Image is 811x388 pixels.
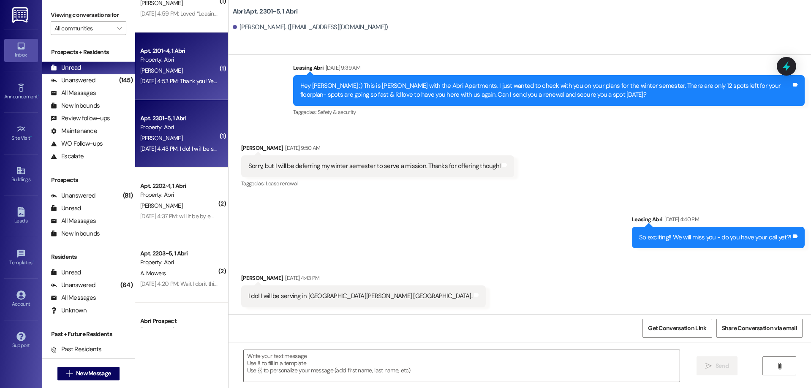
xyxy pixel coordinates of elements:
div: [DATE] 4:43 PM [283,274,319,282]
div: Unread [51,63,81,72]
div: Tagged as: [293,106,805,118]
div: Escalate [51,152,84,161]
div: Maintenance [51,127,97,136]
a: Templates • [4,247,38,269]
div: [PERSON_NAME] [241,274,486,285]
div: Unknown [51,306,87,315]
span: New Message [76,369,111,378]
div: [PERSON_NAME]. ([EMAIL_ADDRESS][DOMAIN_NAME]) [233,23,388,32]
span: A. Mowers [140,269,166,277]
span: [PERSON_NAME] [140,67,182,74]
div: Prospects + Residents [42,48,135,57]
a: Buildings [4,163,38,186]
div: WO Follow-ups [51,139,103,148]
div: Unread [51,268,81,277]
span: [PERSON_NAME] [140,202,182,209]
div: Leasing Abri [293,63,805,75]
input: All communities [54,22,113,35]
img: ResiDesk Logo [12,7,30,23]
div: Past Residents [51,345,102,354]
a: Leads [4,205,38,228]
button: Share Conversation via email [716,319,803,338]
div: (145) [117,74,135,87]
span: • [33,258,34,264]
button: Send [697,356,738,375]
div: (81) [121,189,135,202]
div: Apt. 2202~1, 1 Abri [140,182,218,190]
div: So exciting!! We will miss you - do you have your call yet?! [639,233,791,242]
div: Unanswered [51,281,95,290]
div: Property: Abri [140,123,218,132]
div: Prospects [42,176,135,185]
div: [DATE] 9:50 AM [283,144,320,152]
div: Property: Abri [140,326,218,334]
div: Residents [42,252,135,261]
span: Get Conversation Link [648,324,706,333]
div: Unread [51,204,81,213]
div: Tagged as: [241,177,514,190]
div: Hey [PERSON_NAME] :) This is [PERSON_NAME] with the Abri Apartments. I just wanted to check with ... [300,81,791,100]
span: • [38,92,39,98]
div: Property: Abri [140,258,218,267]
div: All Messages [51,217,96,225]
div: Review follow-ups [51,114,110,123]
div: Past + Future Residents [42,330,135,339]
div: Property: Abri [140,190,218,199]
i:  [66,370,73,377]
span: • [30,134,32,140]
div: Apt. 2203~5, 1 Abri [140,249,218,258]
b: Abri: Apt. 2301~5, 1 Abri [233,7,297,16]
span: Safety & security [318,109,356,116]
div: All Messages [51,293,96,302]
div: All Messages [51,89,96,98]
div: Abri Prospect [140,317,218,326]
button: Get Conversation Link [642,319,712,338]
a: Inbox [4,39,38,62]
i:  [776,363,783,369]
span: Send [716,361,729,370]
div: Property: Abri [140,55,218,64]
label: Viewing conversations for [51,8,126,22]
i:  [117,25,122,32]
div: [DATE] 4:40 PM [662,215,699,224]
a: Account [4,288,38,311]
button: New Message [57,367,120,380]
div: Unanswered [51,191,95,200]
div: [DATE] 9:39 AM [324,63,360,72]
div: [DATE] 4:37 PM: will it be by email? [140,212,223,220]
span: [PERSON_NAME] [140,134,182,142]
div: Sorry, but I will be deferring my winter semester to serve a mission. Thanks for offering though! [248,162,501,171]
div: Unanswered [51,76,95,85]
div: [DATE] 4:43 PM: I do! I will be serving in [GEOGRAPHIC_DATA][PERSON_NAME] [GEOGRAPHIC_DATA]. [140,145,387,152]
div: [DATE] 4:59 PM: Loved “Leasing Abri (Abri): Perfect! Please hop on and sign no late than 6 to loc... [140,10,437,17]
div: Apt. 2301~5, 1 Abri [140,114,218,123]
div: New Inbounds [51,101,100,110]
div: [PERSON_NAME] [241,144,514,155]
span: Share Conversation via email [722,324,797,333]
div: [DATE] 4:53 PM: Thank you! Yes! I'm not sure how it works but do I stay in the same apartment for... [140,77,396,85]
div: Leasing Abri [632,215,805,227]
a: Support [4,329,38,352]
div: New Inbounds [51,229,100,238]
div: (64) [118,279,135,292]
div: I do! I will be serving in [GEOGRAPHIC_DATA][PERSON_NAME] [GEOGRAPHIC_DATA]. [248,292,472,301]
a: Site Visit • [4,122,38,145]
div: [DATE] 4:20 PM: Wait I don't think I understand that as much as I thought I did. What are you say... [140,280,400,288]
div: Apt. 2101~4, 1 Abri [140,46,218,55]
span: Lease renewal [266,180,298,187]
i:  [705,363,712,369]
